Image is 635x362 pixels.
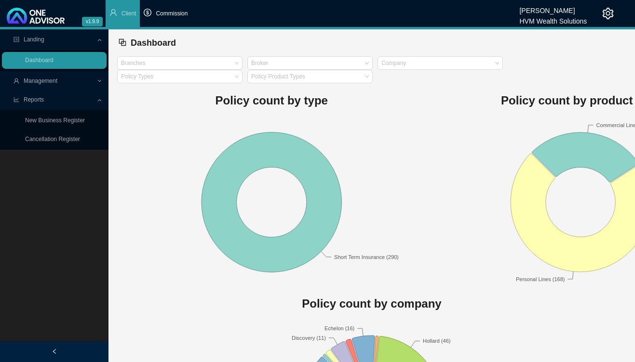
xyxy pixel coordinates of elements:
[24,36,44,43] span: Landing
[519,13,587,24] div: HVM Wealth Solutions
[324,326,354,332] text: Echelon (16)
[7,8,65,24] img: 2df55531c6924b55f21c4cf5d4484680-logo-light.svg
[14,37,19,42] span: profile
[24,96,44,103] span: Reports
[144,9,151,16] span: dollar
[82,17,103,26] span: v1.9.9
[602,8,614,19] span: setting
[131,38,176,48] span: Dashboard
[156,10,188,17] span: Commission
[14,78,19,84] span: user
[118,38,127,47] span: block
[122,10,136,17] span: Client
[52,349,57,354] span: left
[516,276,565,282] text: Personal Lines (168)
[25,117,85,124] a: New Business Register
[109,9,117,16] span: user
[292,335,326,341] text: Discovery (11)
[117,91,426,110] h1: Policy count by type
[14,97,19,103] span: line-chart
[25,57,54,64] a: Dashboard
[117,294,626,313] h1: Policy count by company
[519,2,587,13] div: [PERSON_NAME]
[24,78,57,84] span: Management
[423,338,450,344] text: Hollard (46)
[25,136,80,142] a: Cancellation Register
[334,254,399,260] text: Short Term Insurance (290)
